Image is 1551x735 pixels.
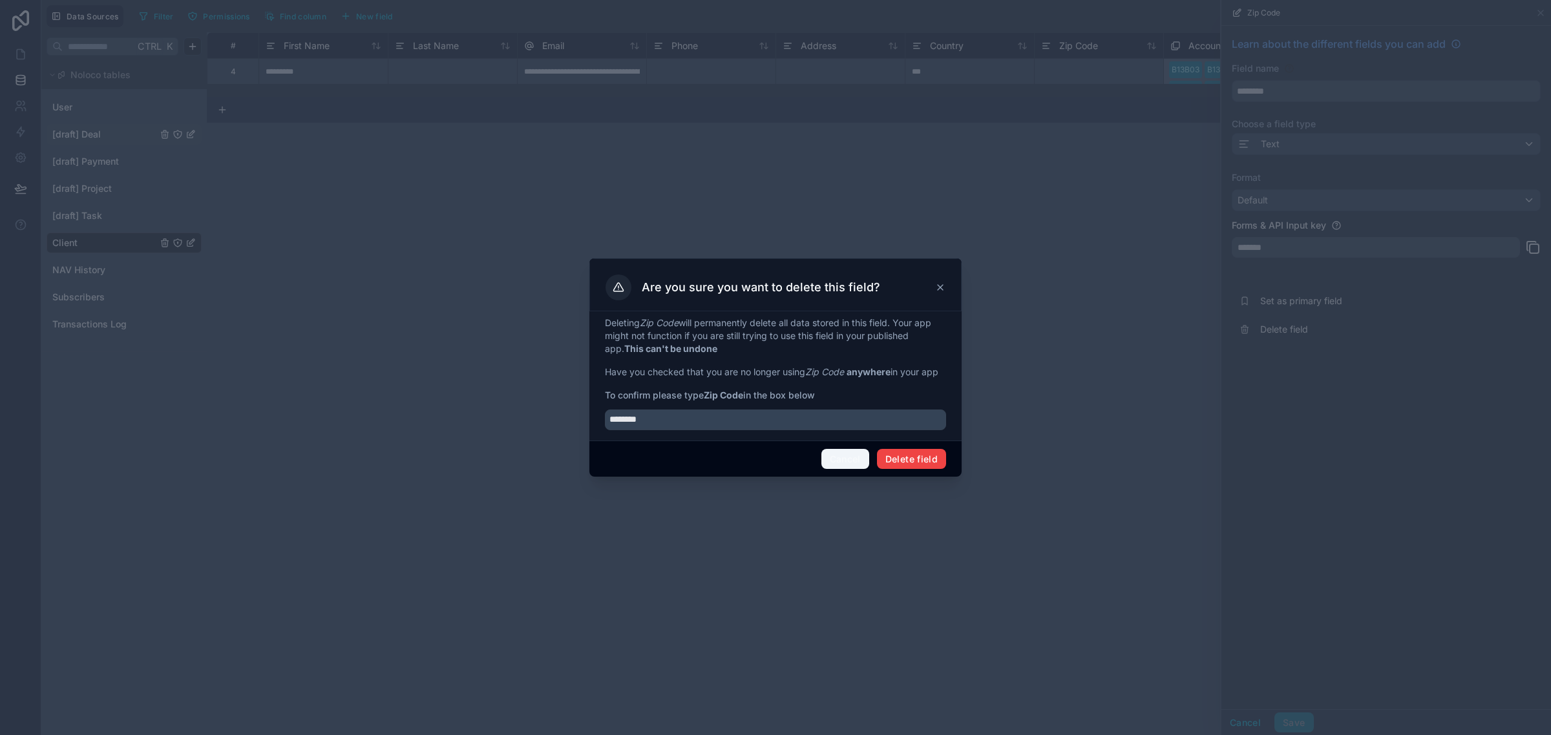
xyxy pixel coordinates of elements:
[805,366,844,377] em: Zip Code
[605,389,946,402] span: To confirm please type in the box below
[605,316,946,355] p: Deleting will permanently delete all data stored in this field. Your app might not function if yo...
[642,280,880,295] h3: Are you sure you want to delete this field?
[821,449,869,470] button: Cancel
[847,366,891,377] strong: anywhere
[605,366,946,378] p: Have you checked that you are no longer using in your app
[624,343,717,354] strong: This can't be undone
[640,317,679,328] em: Zip Code
[704,389,743,400] strong: Zip Code
[877,449,946,470] button: Delete field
